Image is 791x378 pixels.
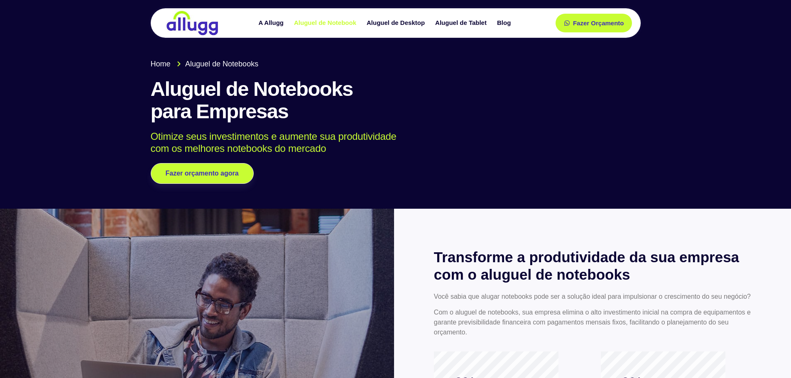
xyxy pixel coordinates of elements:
[493,16,517,30] a: Blog
[165,10,219,36] img: locação de TI é Allugg
[151,163,254,184] a: Fazer orçamento agora
[434,249,751,283] h2: Transforme a produtividade da sua empresa com o aluguel de notebooks
[434,292,751,302] p: Você sabia que alugar notebooks pode ser a solução ideal para impulsionar o crescimento do seu ne...
[183,59,258,70] span: Aluguel de Notebooks
[151,131,629,155] p: Otimize seus investimentos e aumente sua produtividade com os melhores notebooks do mercado
[151,59,171,70] span: Home
[254,16,290,30] a: A Allugg
[434,307,751,337] p: Com o aluguel de notebooks, sua empresa elimina o alto investimento inicial na compra de equipame...
[362,16,431,30] a: Aluguel de Desktop
[573,20,624,26] span: Fazer Orçamento
[166,170,239,177] span: Fazer orçamento agora
[151,78,641,123] h1: Aluguel de Notebooks para Empresas
[556,14,632,32] a: Fazer Orçamento
[290,16,362,30] a: Aluguel de Notebook
[431,16,493,30] a: Aluguel de Tablet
